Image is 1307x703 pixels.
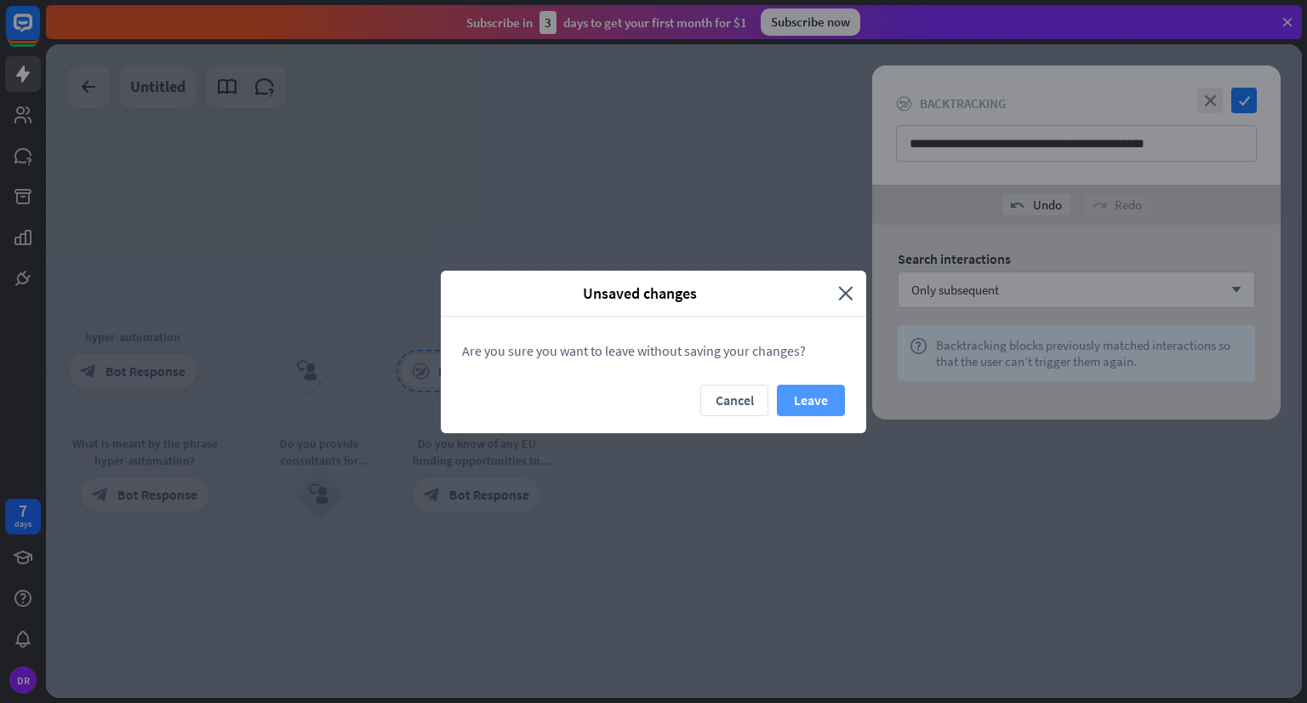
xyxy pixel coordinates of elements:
[777,385,845,416] button: Leave
[462,342,806,359] span: Are you sure you want to leave without saving your changes?
[838,283,853,303] i: close
[700,385,768,416] button: Cancel
[14,7,65,58] button: Open LiveChat chat widget
[454,283,825,303] span: Unsaved changes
